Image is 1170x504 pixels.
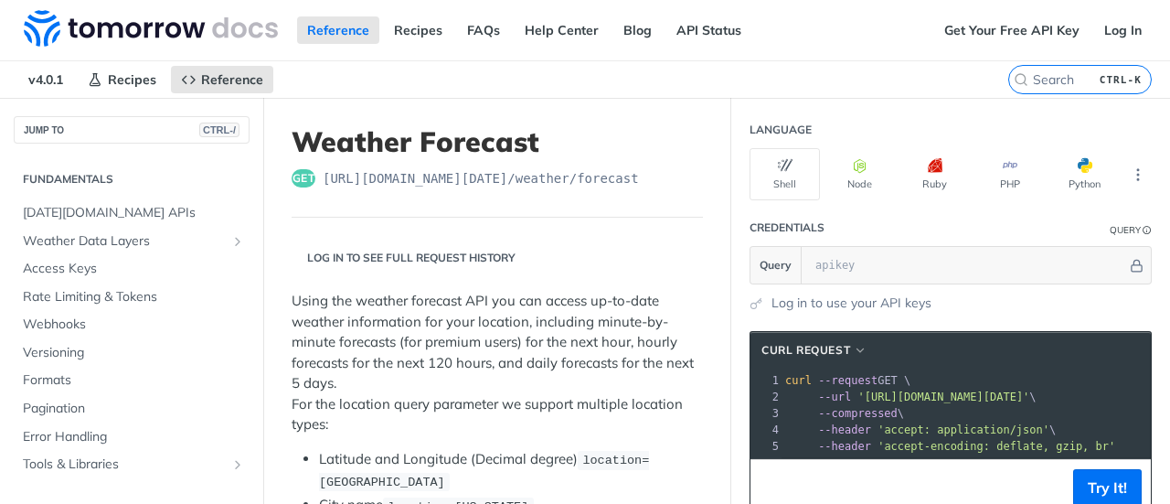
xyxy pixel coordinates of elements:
div: Query [1110,223,1141,237]
span: v4.0.1 [18,66,73,93]
span: Formats [23,371,245,390]
a: FAQs [457,16,510,44]
div: 5 [750,438,782,455]
span: '[URL][DOMAIN_NAME][DATE]' [857,391,1029,403]
span: --header [818,424,871,436]
a: Pagination [14,395,250,423]
div: 2 [750,389,782,405]
span: Tools & Libraries [23,456,226,474]
span: \ [785,424,1056,436]
button: Shell [750,148,820,200]
a: Tools & LibrariesShow subpages for Tools & Libraries [14,451,250,478]
a: Formats [14,367,250,394]
a: Versioning [14,339,250,367]
span: CTRL-/ [199,123,239,137]
span: --request [818,374,877,387]
a: Help Center [515,16,609,44]
button: Show subpages for Weather Data Layers [230,234,245,249]
span: Error Handling [23,428,245,446]
span: 'accept-encoding: deflate, gzip, br' [877,440,1115,453]
button: Python [1049,148,1120,200]
a: Blog [613,16,662,44]
span: Rate Limiting & Tokens [23,288,245,306]
button: cURL Request [755,341,874,359]
span: \ [785,407,904,420]
span: --header [818,440,871,453]
a: Reference [297,16,379,44]
button: JUMP TOCTRL-/ [14,116,250,144]
span: curl [785,374,812,387]
div: 4 [750,422,782,438]
span: Access Keys [23,260,245,278]
button: Copy to clipboard [760,474,785,501]
button: Hide [1127,256,1146,274]
button: Ruby [899,148,970,200]
span: Pagination [23,400,245,418]
img: Tomorrow.io Weather API Docs [24,10,278,47]
div: Credentials [750,220,824,236]
button: Show subpages for Tools & Libraries [230,457,245,472]
button: PHP [974,148,1045,200]
a: Recipes [384,16,452,44]
span: cURL Request [761,342,850,359]
div: Log in to see full request history [292,250,516,266]
div: Language [750,122,812,138]
span: Versioning [23,344,245,362]
span: get [292,169,315,188]
a: Rate Limiting & Tokens [14,284,250,311]
a: [DATE][DOMAIN_NAME] APIs [14,199,250,227]
div: 3 [750,405,782,422]
span: Weather Data Layers [23,232,226,251]
span: Query [760,257,792,273]
a: API Status [666,16,751,44]
button: More Languages [1124,161,1152,188]
button: Query [750,247,802,284]
h1: Weather Forecast [292,125,703,158]
p: Using the weather forecast API you can access up-to-date weather information for your location, i... [292,291,703,435]
span: 'accept: application/json' [877,424,1049,436]
span: \ [785,391,1037,403]
svg: Search [1014,72,1028,87]
a: Log in to use your API keys [771,294,931,313]
a: Recipes [78,66,166,93]
span: Recipes [108,71,156,88]
span: https://api.tomorrow.io/v4/weather/forecast [323,169,639,188]
svg: More ellipsis [1130,166,1146,183]
a: Get Your Free API Key [934,16,1090,44]
a: Reference [171,66,273,93]
a: Log In [1094,16,1152,44]
i: Information [1143,226,1152,235]
span: [DATE][DOMAIN_NAME] APIs [23,204,245,222]
h2: Fundamentals [14,171,250,188]
span: Webhooks [23,316,245,334]
span: Reference [201,71,263,88]
span: GET \ [785,374,910,387]
span: --compressed [818,407,898,420]
kbd: CTRL-K [1095,70,1146,89]
button: Node [824,148,895,200]
a: Weather Data LayersShow subpages for Weather Data Layers [14,228,250,255]
div: 1 [750,372,782,389]
a: Webhooks [14,311,250,338]
span: --url [818,391,851,403]
a: Error Handling [14,424,250,451]
div: QueryInformation [1110,223,1152,237]
input: apikey [806,247,1127,284]
a: Access Keys [14,255,250,283]
li: Latitude and Longitude (Decimal degree) [319,449,703,492]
